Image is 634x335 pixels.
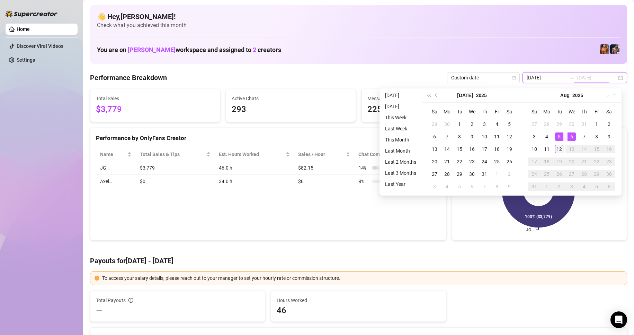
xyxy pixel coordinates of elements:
[592,120,601,128] div: 1
[560,88,570,102] button: Choose a month
[441,105,453,118] th: Mo
[430,145,439,153] div: 13
[430,132,439,141] div: 6
[541,105,553,118] th: Mo
[491,105,503,118] th: Fr
[603,168,615,180] td: 2025-08-30
[543,120,551,128] div: 28
[541,130,553,143] td: 2025-08-04
[478,180,491,193] td: 2025-08-07
[468,145,476,153] div: 16
[428,118,441,130] td: 2025-06-29
[294,148,354,161] th: Sales / Hour
[457,88,473,102] button: Choose a month
[294,175,354,188] td: $0
[541,168,553,180] td: 2025-08-25
[578,180,590,193] td: 2025-09-04
[428,155,441,168] td: 2025-07-20
[358,164,369,172] span: 14 %
[466,118,478,130] td: 2025-07-02
[443,132,451,141] div: 7
[503,143,516,155] td: 2025-07-19
[541,143,553,155] td: 2025-08-11
[95,276,99,281] span: exclamation-circle
[430,182,439,191] div: 3
[136,161,215,175] td: $3,779
[478,130,491,143] td: 2025-07-10
[215,175,294,188] td: 34.0 h
[553,118,565,130] td: 2025-07-29
[578,118,590,130] td: 2025-07-31
[441,130,453,143] td: 2025-07-07
[455,157,464,166] div: 22
[592,145,601,153] div: 15
[568,182,576,191] div: 3
[468,170,476,178] div: 30
[553,143,565,155] td: 2025-08-12
[441,143,453,155] td: 2025-07-14
[569,75,574,80] span: to
[592,170,601,178] div: 29
[455,132,464,141] div: 8
[590,105,603,118] th: Fr
[555,182,563,191] div: 2
[503,180,516,193] td: 2025-08-09
[96,148,136,161] th: Name
[358,178,369,185] span: 0 %
[503,118,516,130] td: 2025-07-05
[298,151,345,158] span: Sales / Hour
[555,145,563,153] div: 12
[578,155,590,168] td: 2025-08-21
[565,155,578,168] td: 2025-08-20
[428,143,441,155] td: 2025-07-13
[568,170,576,178] div: 27
[277,305,440,316] span: 46
[430,157,439,166] div: 20
[528,180,541,193] td: 2025-08-31
[592,157,601,166] div: 22
[480,132,489,141] div: 10
[453,118,466,130] td: 2025-07-01
[528,155,541,168] td: 2025-08-17
[128,46,176,53] span: [PERSON_NAME]
[565,180,578,193] td: 2025-09-03
[590,180,603,193] td: 2025-09-05
[382,180,419,188] li: Last Year
[580,132,588,141] div: 7
[590,130,603,143] td: 2025-08-08
[478,118,491,130] td: 2025-07-03
[432,88,440,102] button: Previous month (PageUp)
[493,182,501,191] div: 8
[505,120,514,128] div: 5
[382,102,419,111] li: [DATE]
[425,88,432,102] button: Last year (Control + left)
[580,182,588,191] div: 4
[553,130,565,143] td: 2025-08-05
[455,170,464,178] div: 29
[503,130,516,143] td: 2025-07-12
[491,180,503,193] td: 2025-08-08
[367,103,486,116] span: 2259
[480,182,489,191] div: 7
[503,105,516,118] th: Sa
[541,155,553,168] td: 2025-08-18
[478,143,491,155] td: 2025-07-17
[491,118,503,130] td: 2025-07-04
[443,157,451,166] div: 21
[466,168,478,180] td: 2025-07-30
[443,170,451,178] div: 28
[493,120,501,128] div: 4
[215,161,294,175] td: 46.0 h
[97,46,281,54] h1: You are on workspace and assigned to creators
[603,155,615,168] td: 2025-08-23
[610,311,627,328] div: Open Intercom Messenger
[592,182,601,191] div: 5
[128,298,133,303] span: info-circle
[605,132,613,141] div: 9
[102,274,623,282] div: To access your salary details, please reach out to your manager to set your hourly rate or commis...
[555,170,563,178] div: 26
[553,180,565,193] td: 2025-09-02
[100,151,126,158] span: Name
[553,105,565,118] th: Tu
[441,155,453,168] td: 2025-07-21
